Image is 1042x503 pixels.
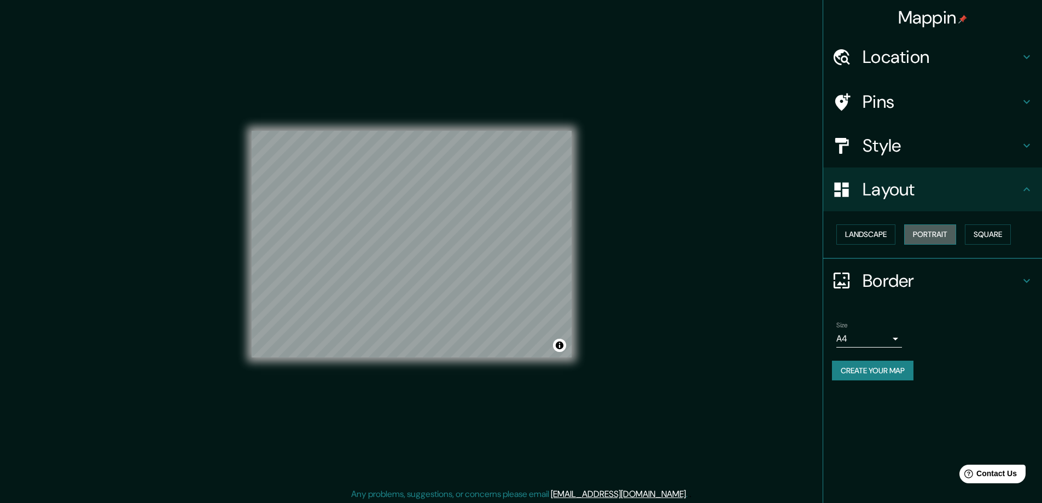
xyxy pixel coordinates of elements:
button: Square [965,224,1011,245]
img: pin-icon.png [958,15,967,24]
canvas: Map [252,131,572,357]
div: Location [823,35,1042,79]
button: Portrait [904,224,956,245]
div: . [689,488,691,501]
div: A4 [836,330,902,348]
label: Size [836,320,848,329]
div: Pins [823,80,1042,124]
a: [EMAIL_ADDRESS][DOMAIN_NAME] [551,488,686,500]
h4: Pins [863,91,1020,113]
div: Layout [823,167,1042,211]
h4: Style [863,135,1020,157]
p: Any problems, suggestions, or concerns please email . [351,488,688,501]
div: . [688,488,689,501]
h4: Layout [863,178,1020,200]
div: Style [823,124,1042,167]
iframe: Help widget launcher [945,460,1030,491]
button: Create your map [832,361,913,381]
div: Border [823,259,1042,303]
h4: Mappin [898,7,968,28]
button: Landscape [836,224,895,245]
h4: Location [863,46,1020,68]
h4: Border [863,270,1020,292]
button: Toggle attribution [553,339,566,352]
